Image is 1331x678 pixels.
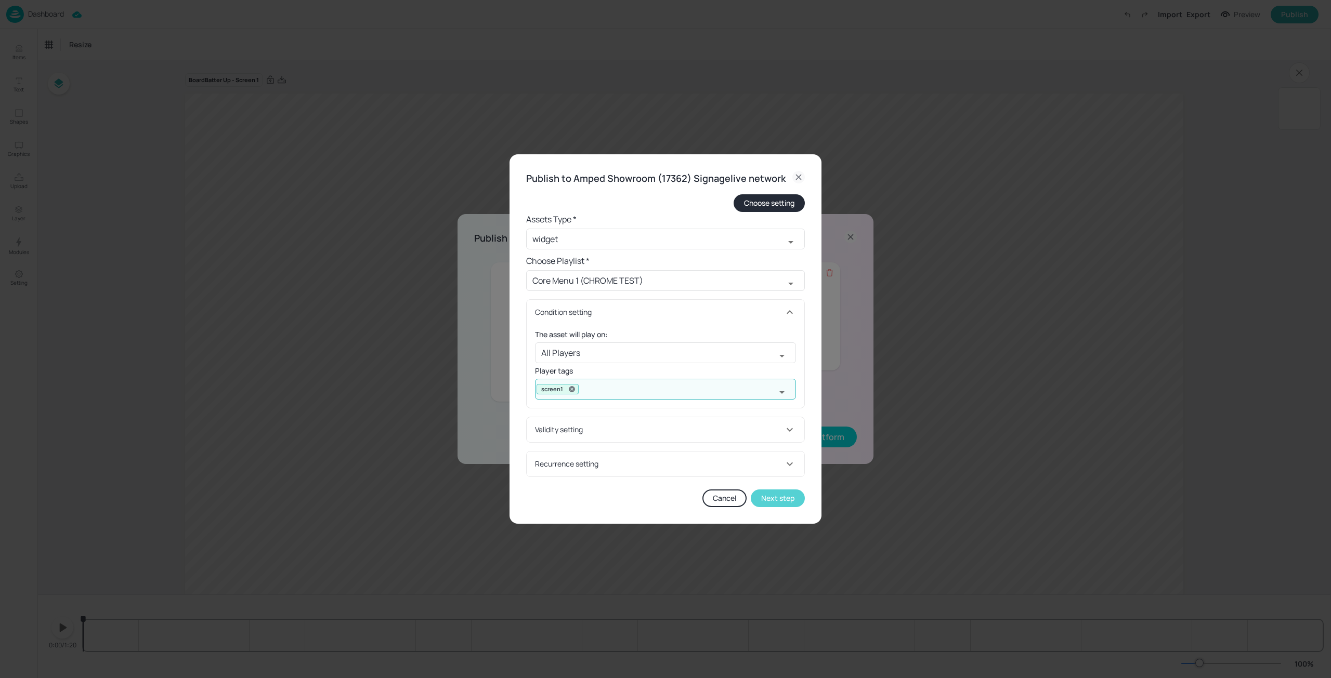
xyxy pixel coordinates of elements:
[535,307,784,317] div: Condition setting
[537,384,579,394] div: screen1
[780,273,801,294] button: Open
[537,383,567,395] span: screen1
[527,300,804,325] div: Condition setting
[526,212,805,227] h6: Assets Type *
[526,171,786,186] h6: Publish to Amped Showroom (17362) Signagelive network
[535,424,784,435] div: Validity setting
[702,489,747,507] button: Cancel
[527,417,804,442] div: Validity setting
[751,489,805,507] button: Next step
[535,329,796,340] h6: The asset will play on:
[772,345,792,366] button: Open
[535,458,784,469] div: Recurrence setting
[535,365,796,377] h6: Player tags
[772,382,792,403] button: Open
[526,254,805,268] h6: Choose Playlist *
[780,232,801,252] button: Open
[527,451,804,476] div: Recurrence setting
[734,194,805,212] button: Choose setting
